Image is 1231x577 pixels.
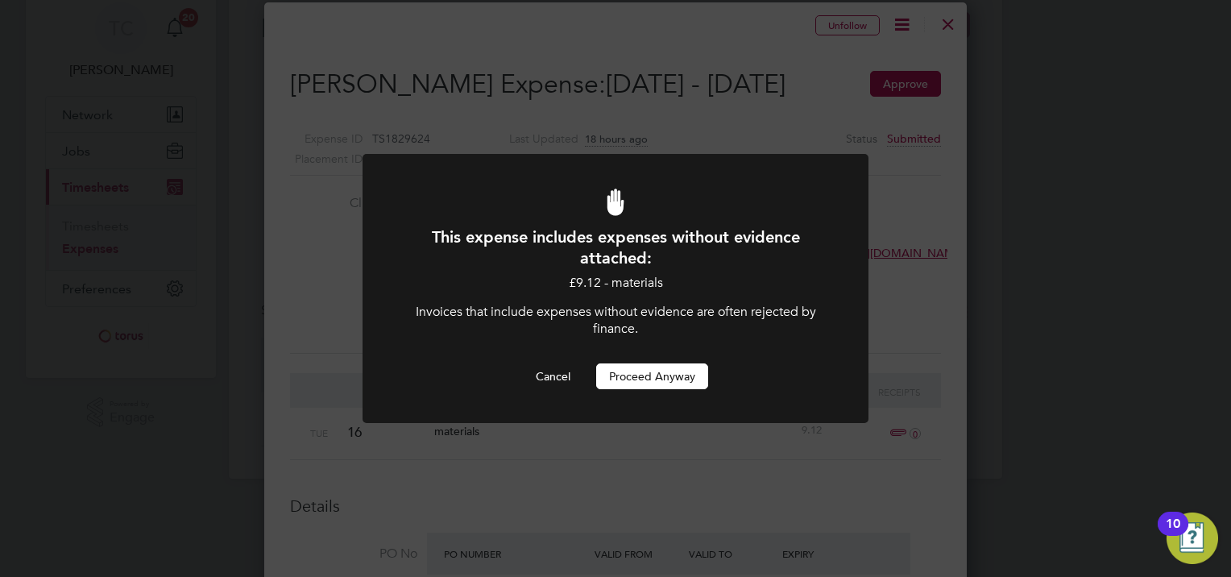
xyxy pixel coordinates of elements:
p: £9.12 - materials [406,275,825,292]
button: Cancel [523,363,583,389]
p: Invoices that include expenses without evidence are often rejected by finance. [406,304,825,338]
button: Proceed Anyway [596,363,708,389]
button: Open Resource Center, 10 new notifications [1167,513,1218,564]
h1: This expense includes expenses without evidence attached: [406,226,825,268]
div: 10 [1166,524,1180,545]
